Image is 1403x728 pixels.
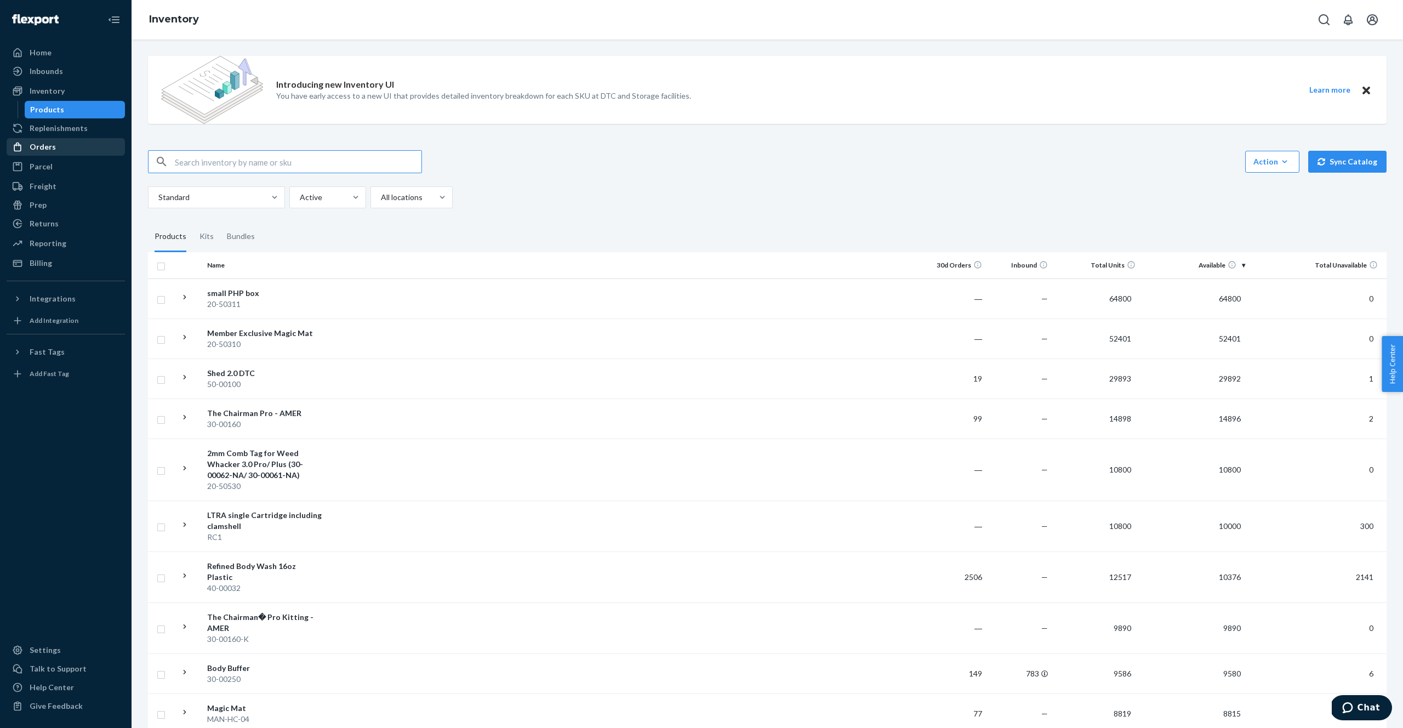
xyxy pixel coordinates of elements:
span: — [1041,465,1048,474]
div: Add Integration [30,316,78,325]
span: 10800 [1105,521,1136,531]
a: Orders [7,138,125,156]
a: Inventory [7,82,125,100]
div: small PHP box [207,288,322,299]
input: Search inventory by name or sku [175,151,421,173]
span: 64800 [1105,294,1136,303]
span: — [1041,709,1048,718]
div: Magic Mat [207,703,322,714]
td: 149 [921,653,986,693]
div: Fast Tags [30,346,65,357]
th: Total Units [1052,252,1140,278]
div: The Chairman Pro - AMER [207,408,322,419]
span: — [1041,294,1048,303]
th: Inbound [986,252,1052,278]
div: 50-00100 [207,379,322,390]
button: Give Feedback [7,697,125,715]
div: Kits [199,221,214,252]
span: 0 [1365,334,1378,343]
div: Add Fast Tag [30,369,69,378]
a: Returns [7,215,125,232]
a: Help Center [7,679,125,696]
p: You have early access to a new UI that provides detailed inventory breakdown for each SKU at DTC ... [276,90,691,101]
iframe: Opens a widget where you can chat to one of our agents [1332,695,1392,723]
input: Active [299,192,300,203]
a: Inventory [149,13,199,25]
a: Prep [7,196,125,214]
div: Help Center [30,682,74,693]
div: Bundles [227,221,255,252]
td: ― [921,318,986,359]
span: — [1041,521,1048,531]
td: 19 [921,359,986,399]
button: Close [1359,83,1373,97]
div: Products [30,104,64,115]
td: ― [921,278,986,318]
span: 6 [1365,669,1378,678]
span: 10800 [1214,465,1245,474]
div: Products [155,221,186,252]
div: Replenishments [30,123,88,134]
div: RC1 [207,532,322,543]
span: 10000 [1214,521,1245,531]
div: Inventory [30,86,65,96]
div: LTRA single Cartridge including clamshell [207,510,322,532]
div: 2mm Comb Tag for Weed Whacker 3.0 Pro/ Plus (30-00062-NA/ 30-00061-NA) [207,448,322,481]
a: Replenishments [7,120,125,137]
div: Member Exclusive Magic Mat [207,328,322,339]
td: 2506 [921,551,986,602]
td: ― [921,439,986,501]
td: 783 [986,653,1052,693]
td: 99 [921,399,986,439]
span: 52401 [1105,334,1136,343]
img: Flexport logo [12,14,59,25]
span: Help Center [1382,336,1403,392]
button: Learn more [1302,83,1357,97]
div: Orders [30,141,56,152]
span: — [1041,623,1048,633]
a: Freight [7,178,125,195]
th: Total Unavailable [1250,252,1387,278]
div: Inbounds [30,66,63,77]
span: 0 [1365,465,1378,474]
span: 14898 [1105,414,1136,423]
button: Open notifications [1337,9,1359,31]
span: 2 [1365,414,1378,423]
div: 30-00160-K [207,634,322,645]
span: — [1041,334,1048,343]
span: — [1041,374,1048,383]
div: MAN-HC-04 [207,714,322,725]
a: Inbounds [7,62,125,80]
div: 30-00250 [207,674,322,685]
div: Billing [30,258,52,269]
div: Action [1253,156,1291,167]
div: Reporting [30,238,66,249]
span: 2141 [1351,572,1378,582]
div: Body Buffer [207,663,322,674]
span: — [1041,572,1048,582]
span: — [1041,414,1048,423]
span: 0 [1365,294,1378,303]
div: Integrations [30,293,76,304]
button: Talk to Support [7,660,125,678]
a: Add Fast Tag [7,365,125,383]
span: 0 [1365,623,1378,633]
a: Home [7,44,125,61]
div: Returns [30,218,59,229]
button: Close Navigation [103,9,125,31]
div: The Chairman� Pro Kitting - AMER [207,612,322,634]
div: 40-00032 [207,583,322,594]
th: Name [203,252,326,278]
td: ― [921,501,986,551]
div: Talk to Support [30,663,87,674]
span: 64800 [1214,294,1245,303]
span: 9890 [1109,623,1136,633]
div: 20-50530 [207,481,322,492]
div: Refined Body Wash 16oz Plastic [207,561,322,583]
ol: breadcrumbs [140,4,208,36]
a: Add Integration [7,312,125,329]
button: Sync Catalog [1308,151,1387,173]
input: All locations [380,192,381,203]
span: 8815 [1219,709,1245,718]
